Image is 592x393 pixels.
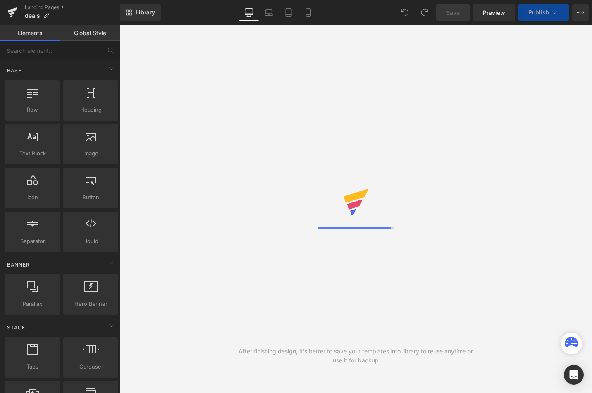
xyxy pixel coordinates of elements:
[7,105,57,114] span: Row
[66,149,116,158] span: Image
[6,324,26,331] span: Stack
[518,4,569,21] button: Publish
[483,8,505,17] span: Preview
[446,8,460,17] span: Save
[25,4,120,11] a: Landing Pages
[259,4,279,21] a: Laptop
[528,9,549,16] span: Publish
[6,261,31,269] span: Banner
[66,300,116,308] span: Hero Banner
[136,9,155,16] span: Library
[416,4,433,21] button: Redo
[564,365,584,385] div: Open Intercom Messenger
[120,4,161,21] a: New Library
[7,193,57,202] span: Icon
[473,4,515,21] a: Preview
[66,362,116,371] span: Carousel
[25,12,40,19] span: deals
[66,237,116,245] span: Liquid
[66,193,116,202] span: Button
[572,4,589,21] button: More
[396,4,413,21] button: Undo
[66,105,116,114] span: Heading
[238,347,474,365] div: After finishing design, it's better to save your templates into library to reuse anytime or use i...
[7,362,57,371] span: Tabs
[6,67,22,74] span: Base
[279,4,298,21] a: Tablet
[7,237,57,245] span: Separator
[239,4,259,21] a: Desktop
[60,25,120,41] a: Global Style
[298,4,318,21] a: Mobile
[7,300,57,308] span: Parallax
[7,149,57,158] span: Text Block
